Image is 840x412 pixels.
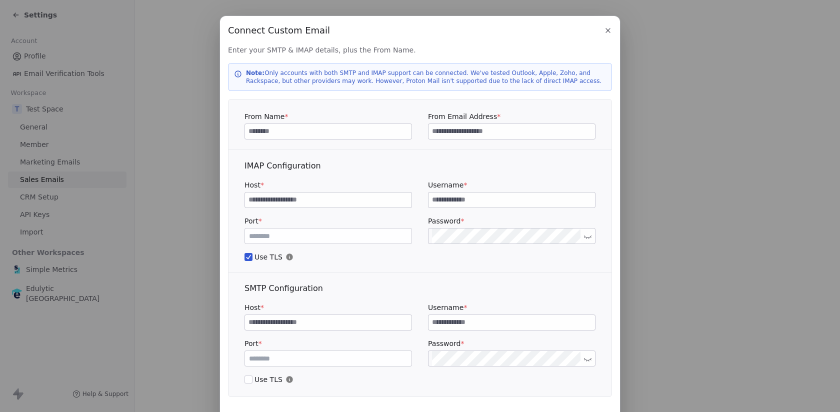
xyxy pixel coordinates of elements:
label: Password [428,216,595,226]
span: Use TLS [244,374,595,384]
button: Use TLS [244,252,252,262]
button: Use TLS [244,374,252,384]
label: Port [244,216,412,226]
label: Username [428,180,595,190]
div: SMTP Configuration [244,282,595,294]
strong: Note: [246,69,264,76]
p: Only accounts with both SMTP and IMAP support can be connected. We've tested Outlook, Apple, Zoho... [246,69,606,85]
label: Host [244,302,412,312]
label: From Name [244,111,412,121]
div: IMAP Configuration [244,160,595,172]
span: Connect Custom Email [228,24,330,37]
label: Username [428,302,595,312]
label: Host [244,180,412,190]
span: Use TLS [244,252,595,262]
label: Port [244,338,412,348]
span: Enter your SMTP & IMAP details, plus the From Name. [228,45,612,55]
label: Password [428,338,595,348]
label: From Email Address [428,111,595,121]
